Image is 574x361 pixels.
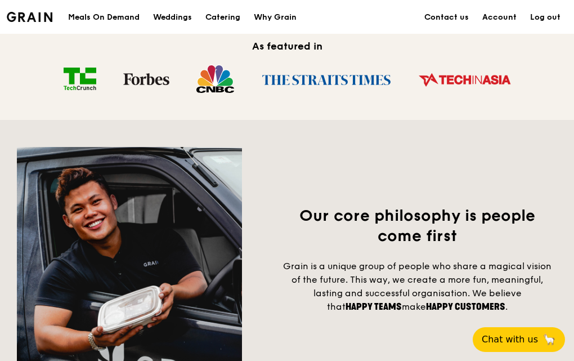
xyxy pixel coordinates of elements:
[247,1,303,34] a: Why Grain
[542,333,556,346] span: 🦙
[283,261,551,312] span: Grain is a unique group of people who share a magical vision of the future. This way, we create a...
[17,38,557,54] h2: As featured in
[473,327,565,352] button: Chat with us🦙
[254,1,297,34] div: Why Grain
[146,1,199,34] a: Weddings
[248,64,405,94] img: The Straits Times
[199,1,247,34] a: Catering
[110,73,183,85] img: Forbes
[418,1,476,34] a: Contact us
[299,206,535,246] span: Our core philosophy is people come first
[68,1,140,34] div: Meals On Demand
[405,64,524,94] img: Tech in Asia
[7,12,52,22] img: Grain
[50,68,110,90] img: TechCrunch
[205,1,240,34] div: Catering
[482,333,538,346] span: Chat with us
[523,1,567,34] a: Log out
[476,1,523,34] a: Account
[426,301,505,312] span: happy customers
[183,65,248,93] img: CNBC
[346,301,402,312] span: happy teams
[153,1,192,34] div: Weddings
